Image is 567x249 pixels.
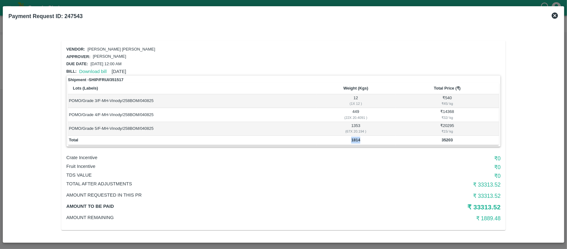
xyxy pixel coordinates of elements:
td: ₹ 14368 [395,108,499,122]
td: POMO/Grade 4/F-MH-Vinody/258BOM/040825 [68,108,316,122]
b: Total [69,138,78,142]
b: 35203 [442,138,453,142]
span: [DATE] [112,69,126,74]
h6: ₹ 33313.52 [356,192,501,200]
span: Vendor: [66,47,85,51]
span: Bill: [66,69,77,74]
p: TDS VALUE [66,172,356,178]
p: [DATE] 12:00 AM [91,61,121,67]
td: POMO/Grade 5/F-MH-Vinody/258BOM/040825 [68,122,316,136]
a: Download bill [79,69,106,74]
p: Amount Remaining [66,214,356,221]
div: ( 67 X 20.194 ) [317,129,395,134]
b: Lots (Labels) [73,86,98,90]
h6: ₹ 33313.52 [356,180,501,189]
h6: ₹ 0 [356,154,501,163]
p: Fruit Incentive [66,163,356,170]
p: Crate Incentive [66,154,356,161]
h6: ₹ 0 [356,172,501,180]
p: Total After adjustments [66,180,356,187]
div: ( 1 X 12 ) [317,101,395,106]
b: Total Price (₹) [434,86,461,90]
p: [PERSON_NAME] [93,54,126,60]
div: ₹ 32 / kg [396,115,498,120]
div: ₹ 15 / kg [396,129,498,134]
td: 12 [316,94,395,108]
p: Amount to be paid [66,203,356,210]
td: POMO/Grade 3/F-MH-Vinody/258BOM/040825 [68,94,316,108]
b: 1814 [351,138,360,142]
h6: ₹ 1889.48 [356,214,501,223]
h6: ₹ 0 [356,163,501,172]
td: ₹ 540 [395,94,499,108]
td: 449 [316,108,395,122]
div: ( 22 X 20.4091 ) [317,115,395,120]
b: Weight (Kgs) [343,86,368,90]
p: Amount Requested in this PR [66,192,356,198]
strong: Shipment - SHIP/FRUI/351517 [68,77,123,83]
span: Due date: [66,61,88,66]
td: 1353 [316,122,395,136]
div: ₹ 45 / kg [396,101,498,106]
td: ₹ 20295 [395,122,499,136]
b: Payment Request ID: 247543 [8,13,83,19]
p: [PERSON_NAME] [PERSON_NAME] [87,46,155,52]
span: Approver: [66,54,90,59]
h5: ₹ 33313.52 [356,203,501,212]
